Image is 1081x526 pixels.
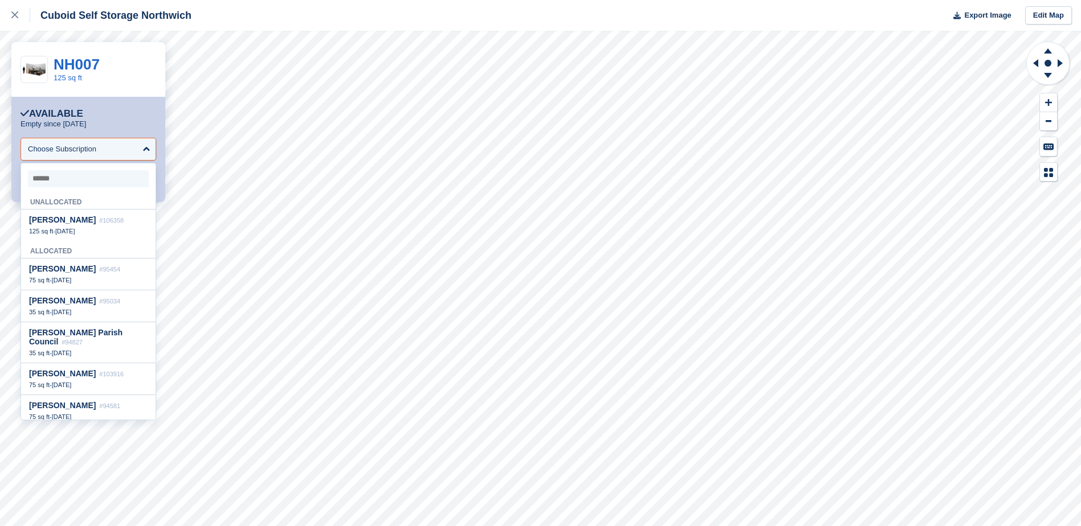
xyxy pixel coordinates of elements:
[29,277,50,283] span: 75 sq ft
[29,264,96,273] span: [PERSON_NAME]
[29,381,148,389] div: -
[947,6,1011,25] button: Export Image
[1040,112,1057,131] button: Zoom Out
[21,241,156,258] div: Allocated
[99,371,124,377] span: #103916
[55,228,75,235] span: [DATE]
[1040,137,1057,156] button: Keyboard Shortcuts
[99,217,124,224] span: #106358
[29,381,50,388] span: 75 sq ft
[1025,6,1072,25] a: Edit Map
[21,108,83,120] div: Available
[29,308,148,316] div: -
[52,381,72,388] span: [DATE]
[29,309,50,315] span: 35 sq ft
[54,73,82,82] a: 125 sq ft
[21,192,156,209] div: Unallocated
[29,296,96,305] span: [PERSON_NAME]
[1040,93,1057,112] button: Zoom In
[30,9,191,22] div: Cuboid Self Storage Northwich
[29,413,50,420] span: 75 sq ft
[99,266,120,273] span: #95454
[29,228,53,235] span: 125 sq ft
[21,60,47,80] img: 125-sqft-unit.jpg
[99,298,120,305] span: #95034
[54,56,100,73] a: NH007
[29,349,148,357] div: -
[29,401,96,410] span: [PERSON_NAME]
[1040,163,1057,182] button: Map Legend
[21,120,86,129] p: Empty since [DATE]
[29,350,50,356] span: 35 sq ft
[99,402,120,409] span: #94581
[52,413,72,420] span: [DATE]
[29,276,148,284] div: -
[52,309,72,315] span: [DATE]
[29,215,96,224] span: [PERSON_NAME]
[29,413,148,421] div: -
[52,277,72,283] span: [DATE]
[29,328,123,346] span: [PERSON_NAME] Parish Council
[52,350,72,356] span: [DATE]
[29,227,148,235] div: -
[964,10,1011,21] span: Export Image
[28,143,96,155] div: Choose Subscription
[62,339,83,346] span: #94827
[29,369,96,378] span: [PERSON_NAME]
